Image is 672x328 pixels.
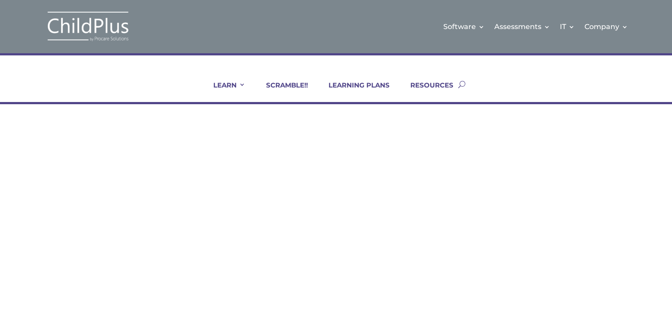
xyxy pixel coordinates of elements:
[560,9,575,44] a: IT
[318,81,390,102] a: LEARNING PLANS
[584,9,628,44] a: Company
[399,81,453,102] a: RESOURCES
[255,81,308,102] a: SCRAMBLE!!
[202,81,245,102] a: LEARN
[443,9,485,44] a: Software
[494,9,550,44] a: Assessments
